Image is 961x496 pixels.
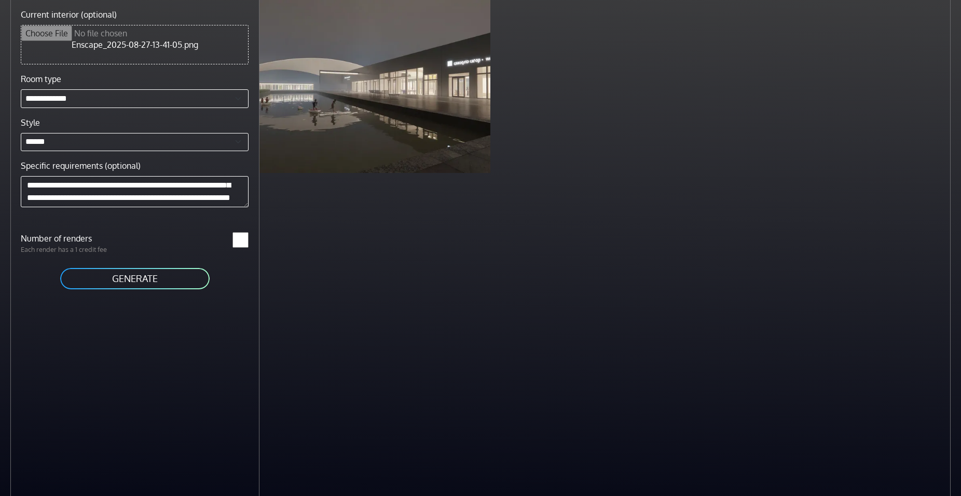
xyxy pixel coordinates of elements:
label: Style [21,116,40,129]
p: Each render has a 1 credit fee [15,245,135,254]
label: Specific requirements (optional) [21,159,141,172]
label: Number of renders [15,232,135,245]
button: GENERATE [59,267,211,290]
label: Current interior (optional) [21,8,117,21]
label: Room type [21,73,61,85]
